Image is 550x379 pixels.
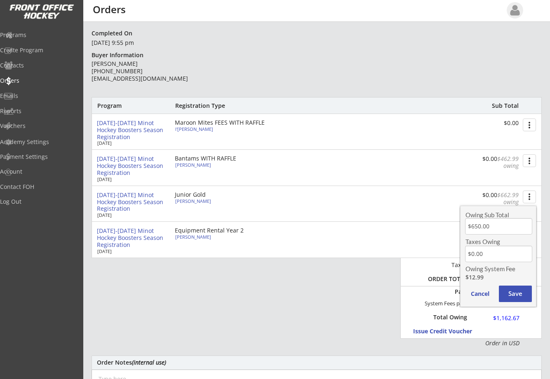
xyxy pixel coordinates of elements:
div: [DATE]-[DATE] Minot Hockey Boosters Season Registration [97,120,168,140]
div: [DATE] [97,141,163,145]
font: $662.99 owing [497,191,520,206]
div: [DATE] [97,249,163,253]
div: Paid [429,288,467,295]
div: Buyer Information [92,51,147,59]
button: Issue Credit Voucher [413,326,489,337]
div: I'[PERSON_NAME] [175,127,267,131]
div: [PERSON_NAME] [175,235,267,239]
div: Equipment Rental Year 2 [175,228,270,233]
div: [PERSON_NAME] [175,163,267,167]
div: Owing System Fee [465,266,528,272]
div: Absorbed into this owing [465,274,528,281]
div: [DATE] [97,177,163,181]
div: Registration Type [175,102,270,109]
div: ORDER TOTAL [424,275,467,283]
div: Total Owing [429,314,467,321]
button: Save [499,286,532,302]
div: [PERSON_NAME] [175,199,267,203]
button: more_vert [523,119,536,131]
div: Sub Total [483,102,519,109]
div: Taxes [424,261,467,269]
div: $12.99 [465,274,528,280]
div: Order Notes [97,359,536,365]
button: more_vert [523,191,536,203]
div: [DATE]-[DATE] Minot Hockey Boosters Season Registration [97,156,168,176]
div: Bantams WITH RAFFLE [175,156,270,161]
div: Taxes Owing [465,239,528,245]
div: System Fees paid [417,300,467,307]
div: [PERSON_NAME] [PHONE_NUMBER] [EMAIL_ADDRESS][DOMAIN_NAME] [92,60,211,83]
div: $0.00 [468,192,519,206]
div: Completed On [92,30,136,37]
em: (internal use) [132,358,166,366]
div: Junior Gold [175,192,270,198]
div: [DATE] [97,213,163,217]
div: [DATE] 9:55 pm [92,39,211,47]
font: $462.99 owing [497,155,520,170]
div: Owing Sub Total [465,212,528,218]
div: Maroon Mites FEES WITH RAFFLE [175,120,270,126]
button: Cancel [465,286,495,302]
div: Order in USD [424,339,519,347]
button: more_vert [523,154,536,167]
div: $0.00 [468,156,519,170]
div: $0.00 [468,120,519,127]
div: [DATE]-[DATE] Minot Hockey Boosters Season Registration [97,228,168,248]
div: [DATE]-[DATE] Minot Hockey Boosters Season Registration [97,192,168,212]
div: Program [97,102,142,109]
